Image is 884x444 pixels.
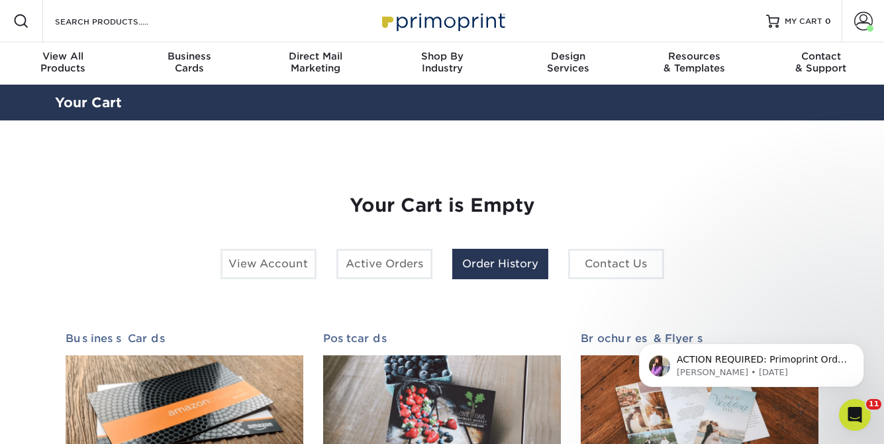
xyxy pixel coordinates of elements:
[379,50,505,62] span: Shop By
[632,50,758,62] span: Resources
[323,332,561,345] h2: Postcards
[58,38,228,378] span: ACTION REQUIRED: Primoprint Order 25918-34953-11923 Thank you for placing your print order with P...
[758,42,884,85] a: Contact& Support
[758,50,884,74] div: & Support
[866,399,881,410] span: 11
[58,51,228,63] p: Message from Erica, sent 1w ago
[632,42,758,85] a: Resources& Templates
[581,332,818,345] h2: Brochures & Flyers
[839,399,871,431] iframe: Intercom live chat
[379,50,505,74] div: Industry
[376,7,509,35] img: Primoprint
[126,50,253,74] div: Cards
[452,249,548,279] a: Order History
[252,50,379,62] span: Direct Mail
[632,50,758,74] div: & Templates
[221,249,317,279] a: View Account
[619,316,884,408] iframe: Intercom notifications message
[825,17,831,26] span: 0
[785,16,822,27] span: MY CART
[126,42,253,85] a: BusinessCards
[55,95,122,111] a: Your Cart
[568,249,664,279] a: Contact Us
[66,195,819,217] h1: Your Cart is Empty
[336,249,432,279] a: Active Orders
[54,13,183,29] input: SEARCH PRODUCTS.....
[252,50,379,74] div: Marketing
[505,50,632,62] span: Design
[505,50,632,74] div: Services
[758,50,884,62] span: Contact
[379,42,505,85] a: Shop ByIndustry
[505,42,632,85] a: DesignServices
[126,50,253,62] span: Business
[252,42,379,85] a: Direct MailMarketing
[66,332,303,345] h2: Business Cards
